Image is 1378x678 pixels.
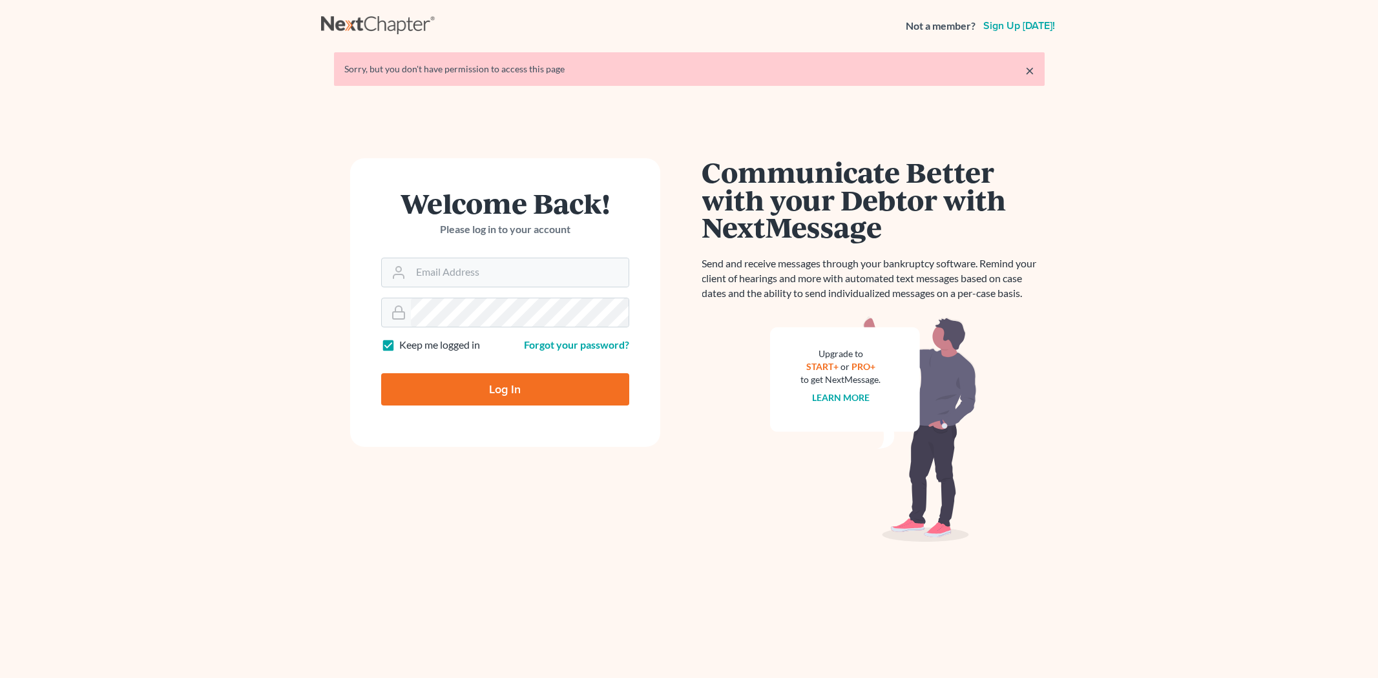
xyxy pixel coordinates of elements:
h1: Communicate Better with your Debtor with NextMessage [702,158,1045,241]
p: Please log in to your account [381,222,629,237]
label: Keep me logged in [399,338,480,353]
a: × [1025,63,1034,78]
p: Send and receive messages through your bankruptcy software. Remind your client of hearings and mo... [702,256,1045,301]
input: Email Address [411,258,629,287]
div: Sorry, but you don't have permission to access this page [344,63,1034,76]
strong: Not a member? [906,19,976,34]
a: Forgot your password? [524,338,629,351]
input: Log In [381,373,629,406]
span: or [840,361,850,372]
a: Sign up [DATE]! [981,21,1058,31]
h1: Welcome Back! [381,189,629,217]
a: Learn more [812,392,870,403]
a: START+ [806,361,839,372]
div: to get NextMessage. [801,373,881,386]
a: PRO+ [851,361,875,372]
div: Upgrade to [801,347,881,360]
img: nextmessage_bg-59042aed3d76b12b5cd301f8e5b87938c9018125f34e5fa2b7a6b67550977c72.svg [770,316,977,542]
